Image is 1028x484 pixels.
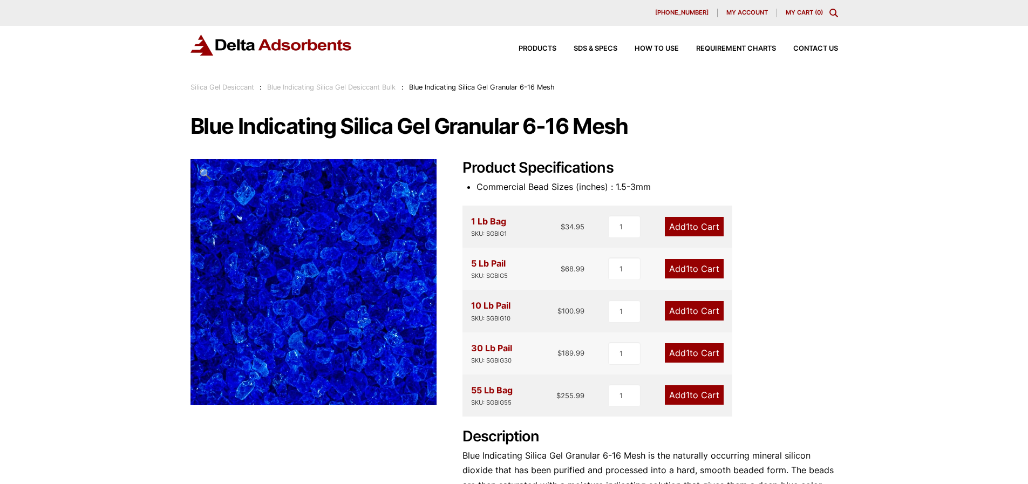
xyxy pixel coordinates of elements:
[561,222,565,231] span: $
[557,349,584,357] bdi: 189.99
[471,356,512,366] div: SKU: SGBIG30
[686,347,690,358] span: 1
[686,390,690,400] span: 1
[557,306,562,315] span: $
[557,349,562,357] span: $
[190,159,220,189] a: View full-screen image gallery
[260,83,262,91] span: :
[829,9,838,17] div: Toggle Modal Content
[665,217,724,236] a: Add1to Cart
[199,168,212,180] span: 🔍
[519,45,556,52] span: Products
[471,298,510,323] div: 10 Lb Pail
[617,45,679,52] a: How to Use
[679,45,776,52] a: Requirement Charts
[646,9,718,17] a: [PHONE_NUMBER]
[471,214,507,239] div: 1 Lb Bag
[561,264,584,273] bdi: 68.99
[190,83,254,91] a: Silica Gel Desiccant
[471,271,508,281] div: SKU: SGBIG5
[471,313,510,324] div: SKU: SGBIG10
[267,83,396,91] a: Blue Indicating Silica Gel Desiccant Bulk
[686,263,690,274] span: 1
[665,385,724,405] a: Add1to Cart
[557,306,584,315] bdi: 100.99
[665,343,724,363] a: Add1to Cart
[409,83,555,91] span: Blue Indicating Silica Gel Granular 6-16 Mesh
[471,341,512,366] div: 30 Lb Pail
[471,229,507,239] div: SKU: SGBIG1
[686,221,690,232] span: 1
[190,35,352,56] img: Delta Adsorbents
[401,83,404,91] span: :
[655,10,709,16] span: [PHONE_NUMBER]
[561,264,565,273] span: $
[793,45,838,52] span: Contact Us
[471,256,508,281] div: 5 Lb Pail
[665,259,724,278] a: Add1to Cart
[561,222,584,231] bdi: 34.95
[574,45,617,52] span: SDS & SPECS
[462,428,838,446] h2: Description
[686,305,690,316] span: 1
[665,301,724,321] a: Add1to Cart
[786,9,823,16] a: My Cart (0)
[718,9,777,17] a: My account
[471,383,513,408] div: 55 Lb Bag
[635,45,679,52] span: How to Use
[476,180,838,194] li: Commercial Bead Sizes (inches) : 1.5-3mm
[696,45,776,52] span: Requirement Charts
[556,45,617,52] a: SDS & SPECS
[817,9,821,16] span: 0
[776,45,838,52] a: Contact Us
[556,391,561,400] span: $
[190,115,838,138] h1: Blue Indicating Silica Gel Granular 6-16 Mesh
[501,45,556,52] a: Products
[726,10,768,16] span: My account
[556,391,584,400] bdi: 255.99
[471,398,513,408] div: SKU: SGBIG55
[462,159,838,177] h2: Product Specifications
